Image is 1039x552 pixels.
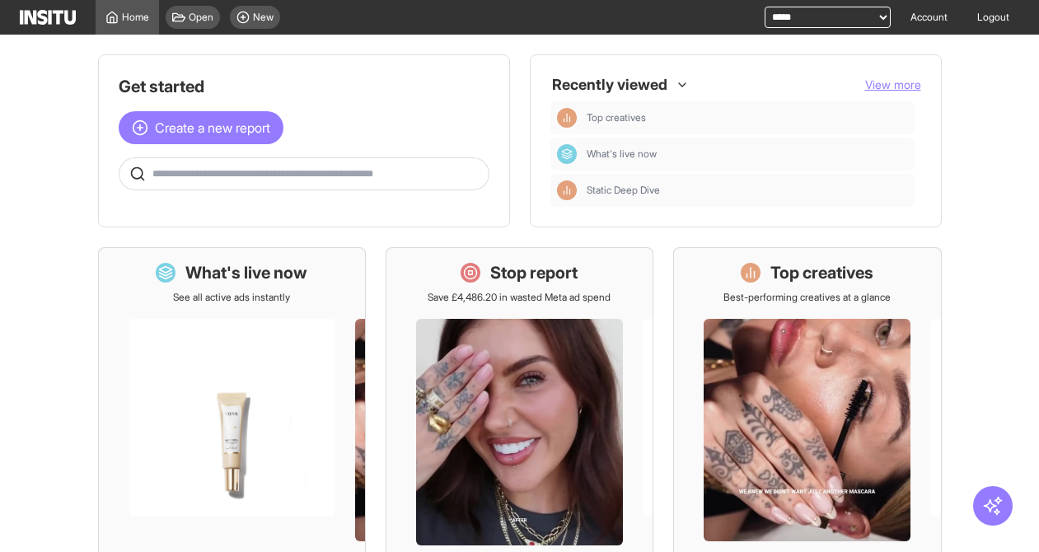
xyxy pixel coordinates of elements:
[587,147,908,161] span: What's live now
[122,11,149,24] span: Home
[587,147,657,161] span: What's live now
[587,184,908,197] span: Static Deep Dive
[189,11,213,24] span: Open
[557,180,577,200] div: Insights
[587,184,660,197] span: Static Deep Dive
[119,111,283,144] button: Create a new report
[155,118,270,138] span: Create a new report
[723,291,891,304] p: Best-performing creatives at a glance
[428,291,611,304] p: Save £4,486.20 in wasted Meta ad spend
[20,10,76,25] img: Logo
[865,77,921,93] button: View more
[119,75,489,98] h1: Get started
[557,144,577,164] div: Dashboard
[253,11,274,24] span: New
[865,77,921,91] span: View more
[185,261,307,284] h1: What's live now
[587,111,646,124] span: Top creatives
[587,111,908,124] span: Top creatives
[173,291,290,304] p: See all active ads instantly
[490,261,578,284] h1: Stop report
[770,261,873,284] h1: Top creatives
[557,108,577,128] div: Insights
